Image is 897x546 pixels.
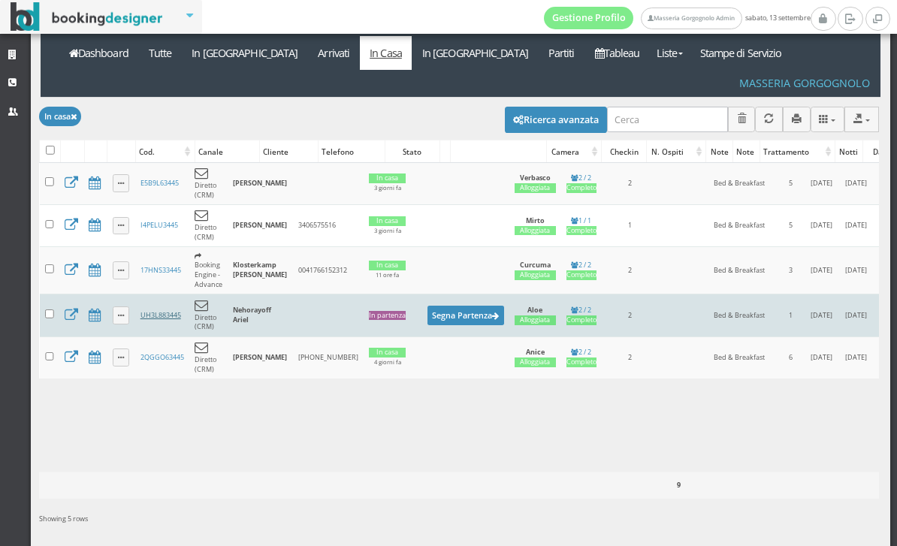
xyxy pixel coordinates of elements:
b: Curcuma [520,260,551,270]
button: In casa [39,107,81,125]
td: 5 [778,162,803,204]
td: 1 [778,294,803,336]
b: Verbasco [520,173,551,183]
td: [PHONE_NUMBER] [293,336,364,379]
div: Note [706,141,732,162]
div: Completo [566,357,596,367]
h4: Masseria Gorgognolo [739,77,870,89]
a: In [GEOGRAPHIC_DATA] [182,36,308,70]
b: Nehorayoff Ariel [233,305,271,324]
b: Aloe [527,305,542,315]
button: Aggiorna [755,107,783,131]
div: Canale [195,141,259,162]
div: Completo [566,270,596,280]
td: [DATE] [804,247,840,294]
div: Telefono [319,141,385,162]
td: Bed & Breakfast [708,336,778,379]
td: [DATE] [840,247,872,294]
a: Partiti [538,36,584,70]
div: Checkin [602,141,646,162]
div: Completo [566,226,596,236]
a: Tableau [584,36,650,70]
td: Diretto (CRM) [189,336,228,379]
a: Tutte [138,36,182,70]
td: Diretto (CRM) [189,294,228,336]
div: N. Ospiti [647,141,705,162]
a: In Casa [360,36,412,70]
a: 2 / 2Completo [566,260,596,280]
td: 1 [602,204,658,246]
img: BookingDesigner.com [11,2,163,32]
td: Bed & Breakfast [708,247,778,294]
div: Camera [547,141,601,162]
div: Trattamento [760,141,835,162]
small: 3 giorni fa [374,227,401,234]
span: Showing 5 rows [39,514,88,523]
span: sabato, 13 settembre [544,7,811,29]
div: In casa [369,173,406,183]
small: 4 giorni fa [374,358,401,366]
a: 17HNS33445 [140,265,181,275]
a: Dashboard [59,36,138,70]
td: [DATE] [804,294,840,336]
td: 2 [602,247,658,294]
div: Alloggiata [515,357,556,367]
div: In casa [369,348,406,357]
div: Stato [385,141,439,162]
div: Alloggiata [515,315,556,325]
td: Booking Engine - Advance [189,247,228,294]
td: 2 [602,162,658,204]
td: Bed & Breakfast [708,204,778,246]
td: Diretto (CRM) [189,162,228,204]
a: 2 / 2Completo [566,173,596,193]
b: 9 [677,480,681,490]
b: Klosterkamp [PERSON_NAME] [233,260,287,279]
a: 2 / 2Completo [566,305,596,325]
a: 1 / 1Completo [566,216,596,236]
div: Alloggiata [515,226,556,236]
a: 2QGGO63445 [140,352,184,362]
div: Note [733,141,760,162]
td: 3406575516 [293,204,364,246]
td: 2 [602,294,658,336]
a: Liste [650,36,690,70]
td: 6 [778,336,803,379]
a: I4PELU3445 [140,220,178,230]
b: [PERSON_NAME] [233,220,287,230]
td: [DATE] [804,204,840,246]
td: [DATE] [804,336,840,379]
button: Segna Partenza [427,306,504,324]
a: Masseria Gorgognolo Admin [641,8,741,29]
td: [DATE] [840,336,872,379]
td: 0041766152312 [293,247,364,294]
a: Arrivati [308,36,360,70]
div: Alloggiata [515,270,556,280]
div: Alloggiata [515,183,556,193]
td: [DATE] [840,294,872,336]
a: 2 / 2Completo [566,347,596,367]
a: Gestione Profilo [544,7,634,29]
a: E5B9L63445 [140,178,179,188]
td: Diretto (CRM) [189,204,228,246]
a: UH3L883445 [140,310,181,320]
b: [PERSON_NAME] [233,178,287,188]
div: In casa [369,216,406,226]
div: Notti [835,141,862,162]
td: 2 [602,336,658,379]
td: [DATE] [804,162,840,204]
td: [DATE] [840,204,872,246]
b: Mirto [526,216,545,225]
button: Export [844,107,879,131]
b: [PERSON_NAME] [233,352,287,362]
div: Cod. [136,141,195,162]
div: In casa [369,261,406,270]
b: Anice [526,347,545,357]
a: In [GEOGRAPHIC_DATA] [412,36,538,70]
small: 11 ore fa [376,271,399,279]
td: 5 [778,204,803,246]
div: Completo [566,315,596,325]
td: [DATE] [840,162,872,204]
div: In partenza [369,311,406,321]
div: Completo [566,183,596,193]
button: Ricerca avanzata [505,107,607,132]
